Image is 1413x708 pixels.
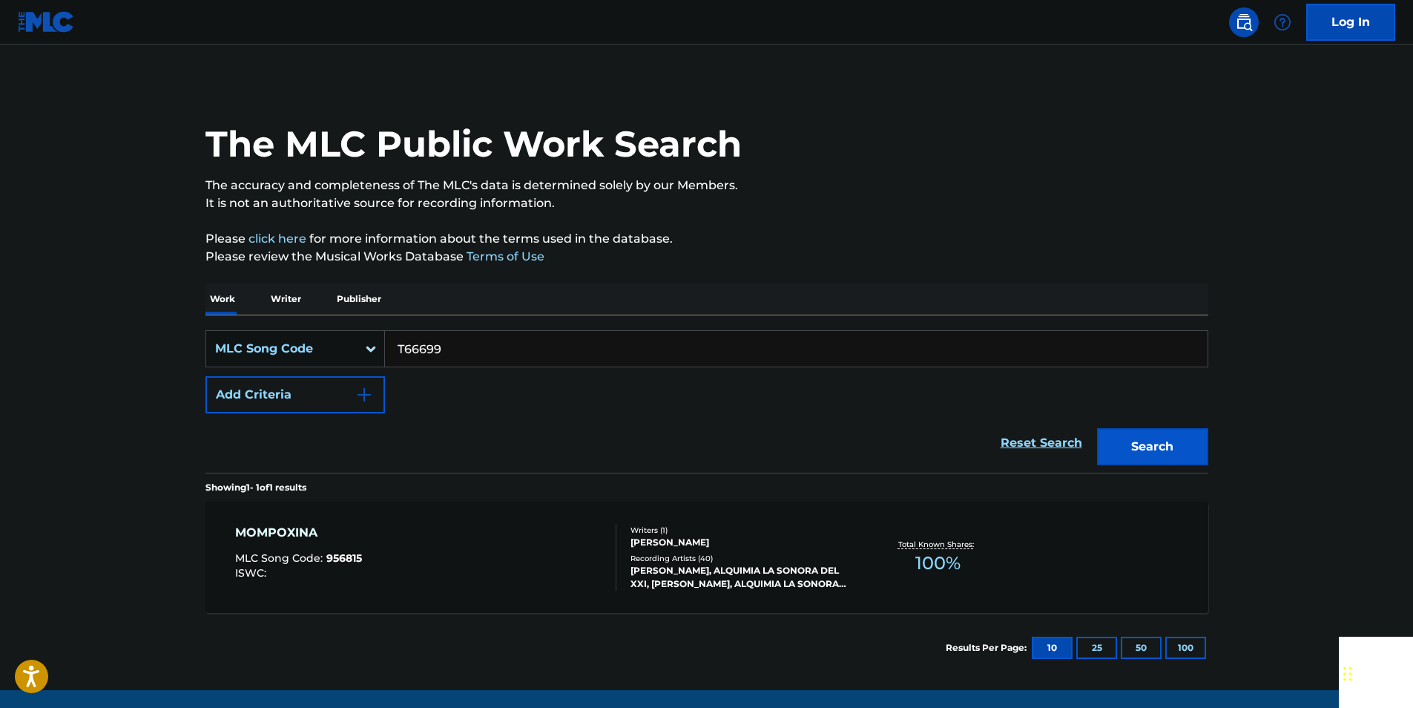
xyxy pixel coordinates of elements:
span: 956815 [326,551,362,565]
div: Recording Artists ( 40 ) [630,553,854,564]
span: 100 % [915,550,961,577]
button: 25 [1076,637,1117,659]
img: help [1274,13,1291,31]
div: [PERSON_NAME], ALQUIMIA LA SONORA DEL XXI, [PERSON_NAME], ALQUIMIA LA SONORA DEL XXI, ALQUIMIA LA... [630,564,854,591]
p: It is not an authoritative source for recording information. [205,194,1208,212]
a: Terms of Use [464,249,544,263]
p: The accuracy and completeness of The MLC's data is determined solely by our Members. [205,177,1208,194]
img: 9d2ae6d4665cec9f34b9.svg [355,386,373,404]
button: 50 [1121,637,1162,659]
span: MLC Song Code : [235,551,326,565]
form: Search Form [205,330,1208,473]
h1: The MLC Public Work Search [205,122,742,166]
a: MOMPOXINAMLC Song Code:956815ISWC:Writers (1)[PERSON_NAME]Recording Artists (40)[PERSON_NAME], AL... [205,502,1208,613]
a: Log In [1306,4,1395,41]
p: Please review the Musical Works Database [205,248,1208,266]
div: Writers ( 1 ) [630,525,854,536]
p: Work [205,283,240,315]
div: Drag [1343,652,1352,696]
div: Help [1268,7,1297,37]
p: Showing 1 - 1 of 1 results [205,481,306,494]
div: MLC Song Code [215,340,349,358]
div: MOMPOXINA [235,524,362,542]
img: MLC Logo [18,11,75,33]
a: Public Search [1229,7,1259,37]
p: Please for more information about the terms used in the database. [205,230,1208,248]
button: Search [1097,428,1208,465]
img: search [1235,13,1253,31]
div: [PERSON_NAME] [630,536,854,549]
button: 100 [1165,637,1206,659]
p: Writer [266,283,306,315]
span: ISWC : [235,566,270,580]
a: Reset Search [993,427,1090,459]
button: Add Criteria [205,376,385,413]
p: Results Per Page: [946,641,1030,655]
p: Total Known Shares: [898,539,978,550]
button: 10 [1032,637,1073,659]
a: click here [248,232,306,246]
p: Publisher [332,283,386,315]
iframe: Chat Widget [1339,637,1413,708]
